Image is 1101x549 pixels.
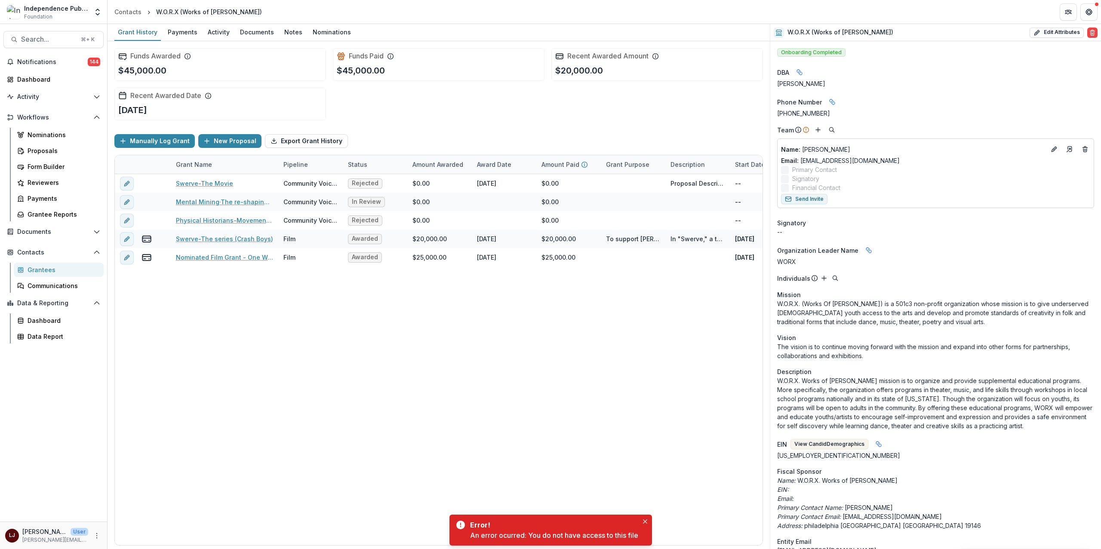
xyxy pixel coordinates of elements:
button: Linked binding [872,437,886,451]
button: Linked binding [825,95,839,109]
a: Payments [164,24,201,41]
i: Primary Contact Name: [777,504,843,511]
span: Contacts [17,249,90,256]
span: Awarded [352,254,378,261]
a: Dashboard [3,72,104,86]
div: Status [343,160,372,169]
div: $0.00 [541,197,559,206]
button: Open entity switcher [92,3,104,21]
button: Open Data & Reporting [3,296,104,310]
p: -- [735,216,741,225]
button: Partners [1060,3,1077,21]
p: -- [735,197,741,206]
div: $0.00 [541,179,559,188]
span: Name : [781,146,800,153]
button: view-payments [141,234,152,244]
button: Delete [1087,28,1098,38]
span: Primary Contact [792,165,837,174]
div: Start Date [730,155,794,174]
div: -- [777,227,1094,236]
span: Rejected [352,180,378,187]
i: Email: [777,495,793,502]
h2: Recent Awarded Amount [567,52,649,60]
button: Search [827,125,837,135]
div: Data Report [28,332,97,341]
div: To support [PERSON_NAME] film, "Swerve" [606,234,660,243]
i: Primary Contact Email: [777,513,841,520]
div: Documents [237,26,277,38]
div: Amount Paid [536,155,601,174]
span: Fiscal Sponsor [777,467,821,476]
img: Independence Public Media Foundation [7,5,21,19]
a: Physical Historians-Movement Practice and Aesthetics [176,216,273,225]
div: $20,000.00 [541,234,576,243]
div: Community Voices [283,197,338,206]
a: Swerve-The series (Crash Boys) [176,234,273,243]
span: Awarded [352,235,378,242]
button: Add [813,125,823,135]
div: Lorraine Jabouin [9,533,15,538]
div: Description [665,155,730,174]
div: Grantee Reports [28,210,97,219]
a: Documents [237,24,277,41]
div: Proposal Description (Summarize your request in 1-2 sentences) To accentuate the positivism of th... [670,179,725,188]
a: Activity [204,24,233,41]
span: Signatory [777,218,806,227]
button: Add [819,273,829,283]
button: Get Help [1080,3,1098,21]
div: Award Date [472,155,536,174]
div: Communications [28,281,97,290]
span: Entity Email [777,537,812,546]
p: $45,000.00 [118,64,166,77]
button: view-payments [141,252,152,263]
a: Contacts [111,6,145,18]
a: Proposals [14,144,104,158]
a: Nominated Film Grant - One Way-W.O.R.X (Works of [PERSON_NAME])-12/14/2020-12/31/2021 [176,253,273,262]
p: [PERSON_NAME] [781,145,1046,154]
div: Dashboard [17,75,97,84]
p: The vision is to continue moving forward with the mission and expand into other forms for partner... [777,342,1094,360]
div: Error! [470,520,635,530]
div: Amount Awarded [407,155,472,174]
button: Export Grant History [265,134,348,148]
div: Status [343,155,407,174]
a: Mental Mining·The re-shaping of thought [176,197,273,206]
div: Grantees [28,265,97,274]
a: Nominations [14,128,104,142]
p: W.O.R.X. Works of [PERSON_NAME] mission is to organize and provide supplemental educational progr... [777,376,1094,430]
p: philadelphia [GEOGRAPHIC_DATA] [GEOGRAPHIC_DATA] 19146 [777,521,1094,530]
button: Linked binding [793,65,806,79]
span: In Review [352,198,381,205]
div: [DATE] [477,234,496,243]
div: Grant Purpose [601,155,665,174]
span: Onboarding Completed [777,48,846,57]
div: Form Builder [28,162,97,171]
span: Signatory [792,174,819,183]
span: Documents [17,228,90,236]
button: Manually Log Grant [114,134,195,148]
div: Activity [204,26,233,38]
button: Edit [1049,144,1059,154]
button: edit [120,232,134,246]
p: Team [777,126,794,135]
div: Payments [28,194,97,203]
a: Grant History [114,24,161,41]
i: EIN: [777,486,789,493]
span: Financial Contact [792,183,840,192]
p: [EMAIL_ADDRESS][DOMAIN_NAME] [777,512,1094,521]
button: edit [120,214,134,227]
div: Pipeline [278,155,343,174]
a: Go to contact [1063,142,1076,156]
div: Grant Name [171,155,278,174]
span: DBA [777,68,789,77]
p: $20,000.00 [555,64,603,77]
a: Payments [14,191,104,205]
div: Nominations [309,26,354,38]
button: View CandidDemographics [790,439,868,449]
span: Search... [21,35,76,43]
span: Activity [17,93,90,101]
i: Address: [777,522,803,529]
p: [PERSON_NAME] [777,503,1094,512]
button: edit [120,251,134,264]
div: Award Date [472,160,517,169]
